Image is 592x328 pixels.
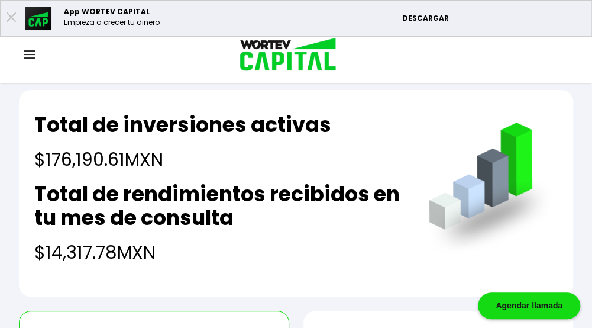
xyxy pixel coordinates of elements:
h2: Total de inversiones activas [34,113,331,137]
img: grafica.516fef24.png [423,123,558,257]
img: logo_wortev_capital [228,36,341,75]
p: DESCARGAR [402,13,585,24]
img: hamburguer-menu2 [24,50,35,59]
h4: $14,317.78 MXN [34,239,405,266]
p: Empieza a crecer tu dinero [64,17,160,28]
img: appicon [25,7,52,30]
div: Agendar llamada [478,292,580,319]
h4: $176,190.61 MXN [34,146,331,173]
p: App WORTEV CAPITAL [64,7,160,17]
h2: Total de rendimientos recibidos en tu mes de consulta [34,182,405,230]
